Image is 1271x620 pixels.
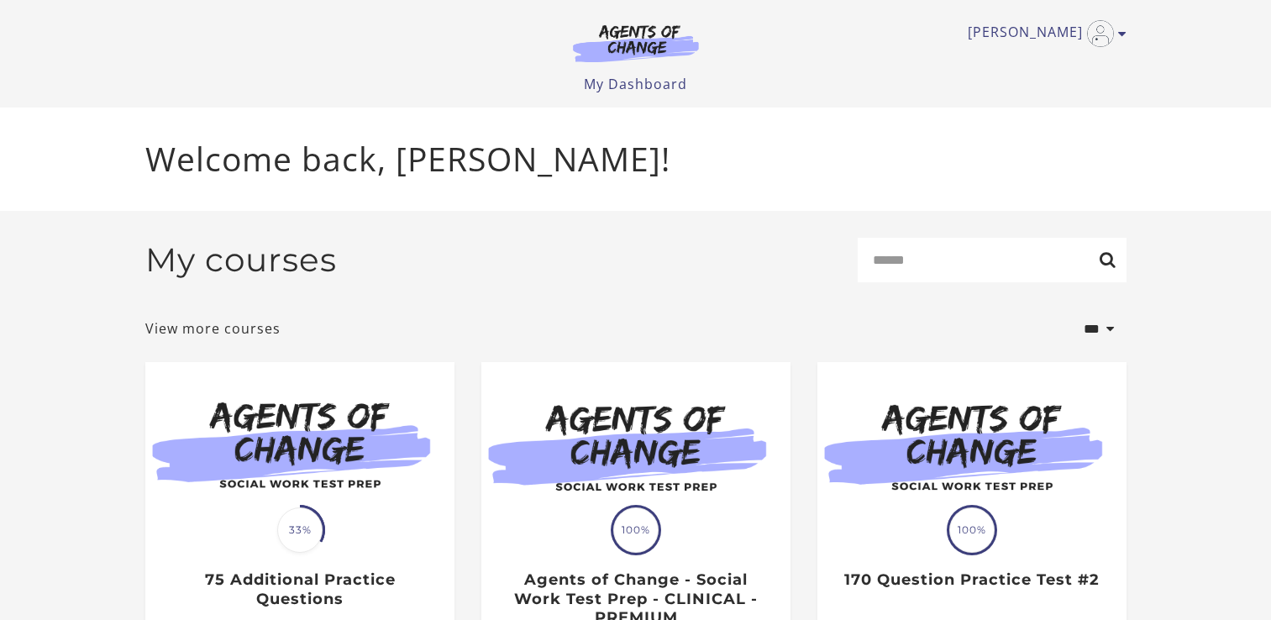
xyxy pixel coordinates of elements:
span: 33% [277,507,323,553]
a: View more courses [145,318,281,339]
h2: My courses [145,240,337,280]
img: Agents of Change Logo [555,24,717,62]
a: Toggle menu [968,20,1118,47]
a: My Dashboard [584,75,687,93]
h3: 75 Additional Practice Questions [163,570,436,608]
span: 100% [949,507,995,553]
p: Welcome back, [PERSON_NAME]! [145,134,1127,184]
span: 100% [613,507,659,553]
h3: 170 Question Practice Test #2 [835,570,1108,590]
